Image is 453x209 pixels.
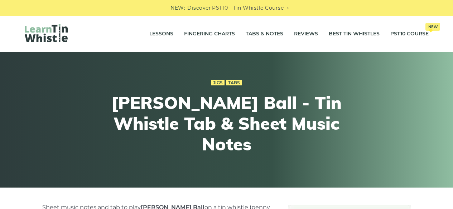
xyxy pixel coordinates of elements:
[95,93,358,154] h1: [PERSON_NAME] Ball - Tin Whistle Tab & Sheet Music Notes
[25,24,68,42] img: LearnTinWhistle.com
[329,25,380,43] a: Best Tin Whistles
[390,25,429,43] a: PST10 CourseNew
[425,23,440,31] span: New
[211,80,225,86] a: Jigs
[246,25,283,43] a: Tabs & Notes
[149,25,173,43] a: Lessons
[226,80,242,86] a: Tabs
[184,25,235,43] a: Fingering Charts
[294,25,318,43] a: Reviews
